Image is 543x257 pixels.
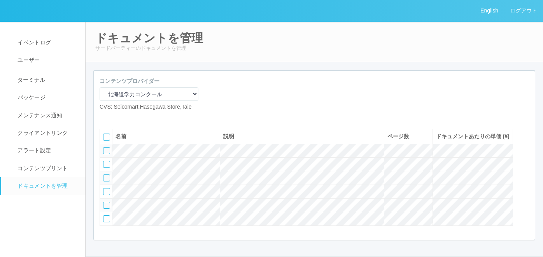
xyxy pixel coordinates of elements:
[95,44,533,52] p: サードパーティーのドキュメントを管理
[1,69,92,89] a: ターミナル
[100,104,192,110] span: CVS: Seicomart,Hasegawa Store,Taie
[1,34,92,51] a: イベントログ
[1,160,92,177] a: コンテンツプリント
[1,107,92,124] a: メンテナンス通知
[16,112,62,118] span: メンテナンス通知
[16,39,51,46] span: イベントログ
[436,132,510,141] div: ドキュメントあたりの単価 (¥)
[1,89,92,106] a: パッケージ
[519,174,531,189] div: 最下部に移動
[16,147,51,153] span: アラート設定
[1,51,92,69] a: ユーザー
[16,165,68,171] span: コンテンツプリント
[95,32,533,44] h2: ドキュメントを管理
[387,132,429,141] div: ページ数
[16,94,46,100] span: パッケージ
[223,132,380,141] div: 説明
[519,143,531,158] div: 上に移動
[519,127,531,143] div: 最上部に移動
[1,142,92,159] a: アラート設定
[16,183,68,189] span: ドキュメントを管理
[16,130,68,136] span: クライアントリンク
[100,77,159,85] label: コンテンツプロバイダー
[1,124,92,142] a: クライアントリンク
[16,77,46,83] span: ターミナル
[16,57,40,63] span: ユーザー
[1,177,92,195] a: ドキュメントを管理
[519,158,531,174] div: 下に移動
[116,132,217,141] div: 名前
